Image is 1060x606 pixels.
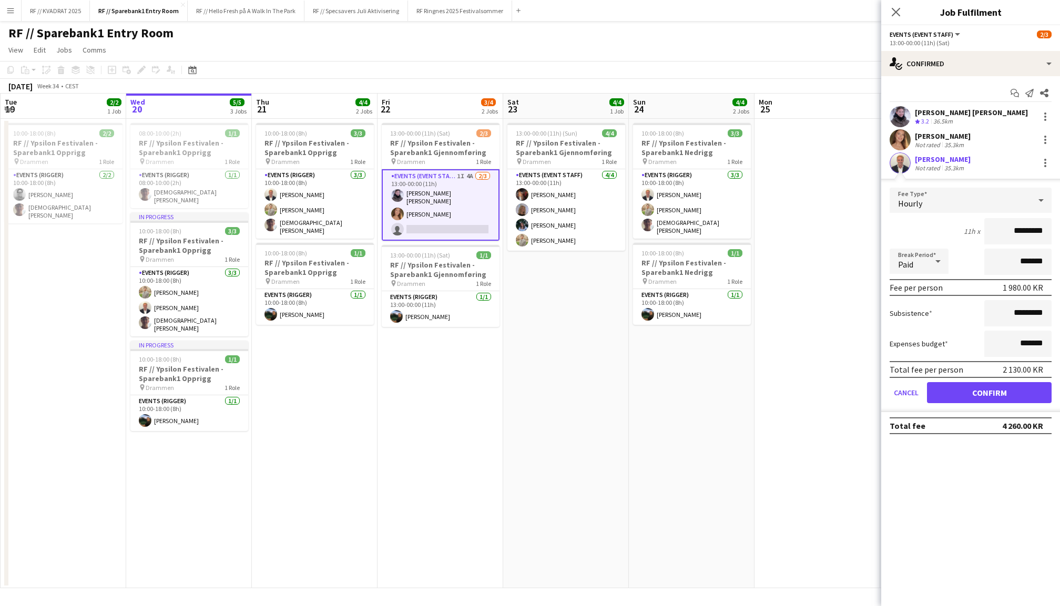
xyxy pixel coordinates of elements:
[107,98,121,106] span: 2/2
[146,255,174,263] span: Drammen
[727,278,742,285] span: 1 Role
[225,355,240,363] span: 1/1
[942,164,966,172] div: 35.3km
[633,123,751,239] app-job-card: 10:00-18:00 (8h)3/3RF // Ypsilon Festivalen - Sparebank1 Nedrigg Drammen1 RoleEvents (Rigger)3/31...
[5,97,17,107] span: Tue
[757,103,772,115] span: 25
[130,341,248,349] div: In progress
[35,82,61,90] span: Week 34
[130,236,248,255] h3: RF // Ypsilon Festivalen - Sparebank1 Opprigg
[256,97,269,107] span: Thu
[397,158,425,166] span: Drammen
[516,129,577,137] span: 13:00-00:00 (11h) (Sun)
[476,158,491,166] span: 1 Role
[915,155,971,164] div: [PERSON_NAME]
[130,395,248,431] app-card-role: Events (Rigger)1/110:00-18:00 (8h)[PERSON_NAME]
[139,129,181,137] span: 08:00-10:00 (2h)
[633,97,646,107] span: Sun
[648,278,677,285] span: Drammen
[915,141,942,149] div: Not rated
[83,45,106,55] span: Comms
[507,123,625,251] app-job-card: 13:00-00:00 (11h) (Sun)4/4RF // Ypsilon Festivalen - Sparebank1 Gjennomføring Drammen1 RoleEvents...
[304,1,408,21] button: RF // Specsavers Juli Aktivisering
[382,138,500,157] h3: RF // Ypsilon Festivalen - Sparebank1 Gjennomføring
[99,129,114,137] span: 2/2
[1037,30,1052,38] span: 2/3
[20,158,48,166] span: Drammen
[890,339,948,348] label: Expenses budget
[13,129,56,137] span: 10:00-18:00 (8h)
[390,129,450,137] span: 13:00-00:00 (11h) (Sat)
[476,280,491,287] span: 1 Role
[1002,420,1043,431] div: 4 260.00 KR
[256,169,374,239] app-card-role: Events (Rigger)3/310:00-18:00 (8h)[PERSON_NAME][PERSON_NAME][DEMOGRAPHIC_DATA][PERSON_NAME]
[355,98,370,106] span: 4/4
[29,43,50,57] a: Edit
[506,103,519,115] span: 23
[759,97,772,107] span: Mon
[130,169,248,208] app-card-role: Events (Rigger)1/108:00-10:00 (2h)[DEMOGRAPHIC_DATA][PERSON_NAME]
[382,97,390,107] span: Fri
[107,107,121,115] div: 1 Job
[733,107,749,115] div: 2 Jobs
[225,384,240,392] span: 1 Role
[633,243,751,325] app-job-card: 10:00-18:00 (8h)1/1RF // Ypsilon Festivalen - Sparebank1 Nedrigg Drammen1 RoleEvents (Rigger)1/11...
[727,158,742,166] span: 1 Role
[264,129,307,137] span: 10:00-18:00 (8h)
[890,30,962,38] button: Events (Event Staff)
[351,249,365,257] span: 1/1
[408,1,512,21] button: RF Ringnes 2025 Festivalsommer
[507,138,625,157] h3: RF // Ypsilon Festivalen - Sparebank1 Gjennomføring
[641,129,684,137] span: 10:00-18:00 (8h)
[728,249,742,257] span: 1/1
[78,43,110,57] a: Comms
[915,108,1028,117] div: [PERSON_NAME] [PERSON_NAME]
[90,1,188,21] button: RF // Sparebank1 Entry Room
[890,364,963,375] div: Total fee per person
[633,138,751,157] h3: RF // Ypsilon Festivalen - Sparebank1 Nedrigg
[890,309,932,318] label: Subsistence
[602,129,617,137] span: 4/4
[382,245,500,327] app-job-card: 13:00-00:00 (11h) (Sat)1/1RF // Ypsilon Festivalen - Sparebank1 Gjennomføring Drammen1 RoleEvents...
[5,169,123,223] app-card-role: Events (Rigger)2/210:00-18:00 (8h)[PERSON_NAME][DEMOGRAPHIC_DATA][PERSON_NAME]
[130,364,248,383] h3: RF // Ypsilon Festivalen - Sparebank1 Opprigg
[942,141,966,149] div: 35.3km
[476,129,491,137] span: 2/3
[34,45,46,55] span: Edit
[648,158,677,166] span: Drammen
[146,158,174,166] span: Drammen
[382,260,500,279] h3: RF // Ypsilon Festivalen - Sparebank1 Gjennomføring
[610,107,624,115] div: 1 Job
[146,384,174,392] span: Drammen
[129,103,145,115] span: 20
[1003,282,1043,293] div: 1 980.00 KR
[898,198,922,209] span: Hourly
[225,129,240,137] span: 1/1
[271,278,300,285] span: Drammen
[482,107,498,115] div: 2 Jobs
[65,82,79,90] div: CEST
[881,51,1060,76] div: Confirmed
[22,1,90,21] button: RF // KVADRAT 2025
[382,123,500,241] div: 13:00-00:00 (11h) (Sat)2/3RF // Ypsilon Festivalen - Sparebank1 Gjennomføring Drammen1 RoleEvents...
[915,131,971,141] div: [PERSON_NAME]
[964,227,980,236] div: 11h x
[523,158,551,166] span: Drammen
[631,103,646,115] span: 24
[356,107,372,115] div: 2 Jobs
[256,123,374,239] app-job-card: 10:00-18:00 (8h)3/3RF // Ypsilon Festivalen - Sparebank1 Opprigg Drammen1 RoleEvents (Rigger)3/31...
[890,282,943,293] div: Fee per person
[898,259,913,270] span: Paid
[481,98,496,106] span: 3/4
[4,43,27,57] a: View
[507,169,625,251] app-card-role: Events (Event Staff)4/413:00-00:00 (11h)[PERSON_NAME][PERSON_NAME][PERSON_NAME][PERSON_NAME]
[230,107,247,115] div: 3 Jobs
[130,212,248,221] div: In progress
[8,25,174,41] h1: RF // Sparebank1 Entry Room
[130,138,248,157] h3: RF // Ypsilon Festivalen - Sparebank1 Opprigg
[256,138,374,157] h3: RF // Ypsilon Festivalen - Sparebank1 Opprigg
[350,278,365,285] span: 1 Role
